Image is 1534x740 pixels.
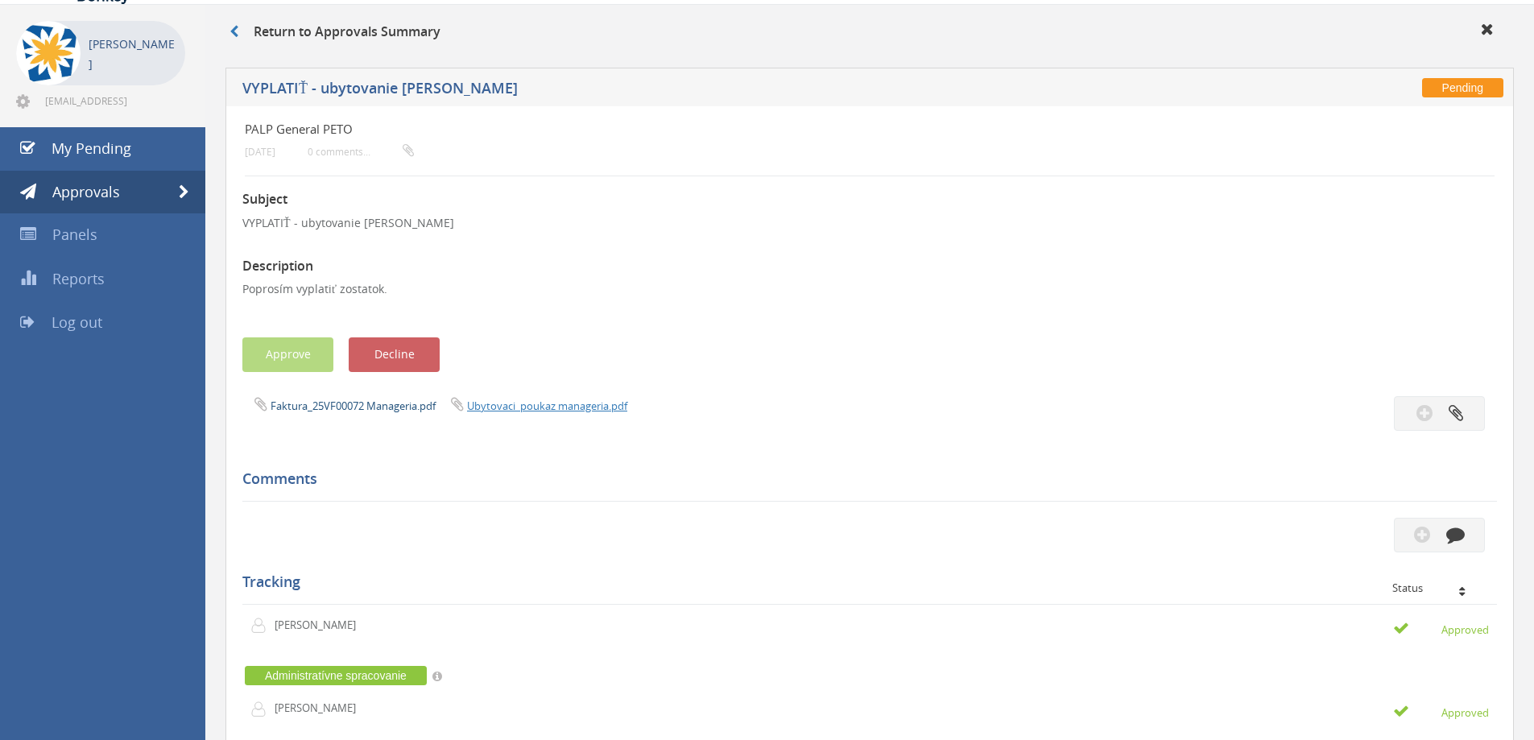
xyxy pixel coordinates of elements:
[229,25,440,39] h3: Return to Approvals Summary
[52,138,131,158] span: My Pending
[52,269,105,288] span: Reports
[242,337,333,372] button: Approve
[271,399,436,413] a: Faktura_25VF00072 Manageria.pdf
[245,122,1286,136] h4: PALP General PETO
[275,701,367,716] p: [PERSON_NAME]
[250,701,275,717] img: user-icon.png
[245,666,427,685] span: Administratívne spracovanie
[275,618,367,633] p: [PERSON_NAME]
[52,225,97,244] span: Panels
[1393,620,1489,638] small: Approved
[245,146,275,158] small: [DATE]
[349,337,440,372] button: Decline
[242,281,1497,313] p: Poprosím vyplatiť zostatok.
[52,312,102,332] span: Log out
[308,146,414,158] small: 0 comments...
[242,259,1497,274] h3: Description
[1393,703,1489,721] small: Approved
[242,192,1497,207] h3: Subject
[467,399,627,413] a: Ubytovaci_poukaz manageria.pdf
[242,215,1497,231] p: VYPLATIŤ - ubytovanie [PERSON_NAME]
[1392,582,1485,593] div: Status
[52,182,120,201] span: Approvals
[242,574,1485,590] h5: Tracking
[89,34,177,74] p: [PERSON_NAME]
[250,618,275,634] img: user-icon.png
[242,81,1123,101] h5: VYPLATIŤ - ubytovanie [PERSON_NAME]
[242,471,1485,487] h5: Comments
[45,94,182,107] span: [EMAIL_ADDRESS][DOMAIN_NAME]
[1422,78,1503,97] span: Pending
